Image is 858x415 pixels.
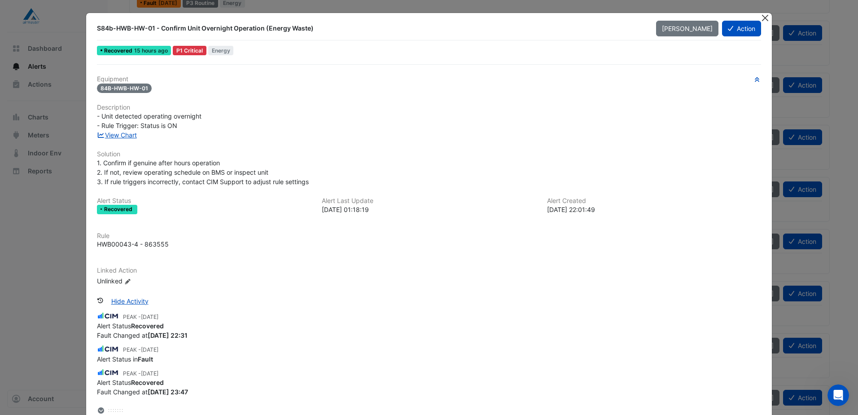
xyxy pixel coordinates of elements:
span: Alert Status in [97,355,153,363]
h6: Alert Last Update [322,197,536,205]
span: Alert Status [97,322,164,330]
button: Action [722,21,761,36]
span: Recovered [104,207,134,212]
span: - Unit detected operating overnight - Rule Trigger: Status is ON [97,112,201,129]
fa-layers: More [97,407,105,414]
img: CIM [97,368,119,378]
small: PEAK - [123,370,158,378]
h6: Equipment [97,75,761,83]
span: Recovered [104,48,134,53]
span: [PERSON_NAME] [662,25,713,32]
div: Unlinked [97,276,205,286]
span: 84B-HWB-HW-01 [97,84,152,93]
img: CIM [97,311,119,321]
div: HWB00043-4 - 863555 [97,239,169,249]
span: 2025-05-30 00:44:31 [141,313,158,320]
strong: 2025-05-28 23:47:43 [148,388,188,396]
span: Tue 23-Sep-2025 01:18 AEST [134,47,168,54]
h6: Linked Action [97,267,761,274]
strong: Recovered [131,322,164,330]
span: Fault Changed at [97,331,188,339]
h6: Description [97,104,761,111]
div: [DATE] 22:01:49 [547,205,761,214]
span: 2025-05-29 21:11:28 [141,346,158,353]
h6: Alert Status [97,197,311,205]
small: PEAK - [123,346,158,354]
span: 2025-05-29 01:55:46 [141,370,158,377]
strong: Fault [138,355,153,363]
button: [PERSON_NAME] [656,21,718,36]
a: View Chart [97,131,137,139]
h6: Solution [97,150,761,158]
span: Fault Changed at [97,388,188,396]
fa-icon: Edit Linked Action [124,278,131,285]
button: Hide Activity [105,293,154,309]
button: Close [761,13,770,22]
small: PEAK - [123,313,158,321]
div: S84b-HWB-HW-01 - Confirm Unit Overnight Operation (Energy Waste) [97,24,645,33]
strong: 2025-05-29 22:31:26 [148,331,188,339]
img: CIM [97,344,119,354]
h6: Rule [97,232,761,240]
span: Alert Status [97,379,164,386]
strong: Recovered [131,379,164,386]
div: [DATE] 01:18:19 [322,205,536,214]
span: Energy [208,46,234,55]
div: P1 Critical [173,46,206,55]
span: 1. Confirm if genuine after hours operation 2. If not, review operating schedule on BMS or inspec... [97,159,309,185]
h6: Alert Created [547,197,761,205]
iframe: Intercom live chat [827,384,849,406]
